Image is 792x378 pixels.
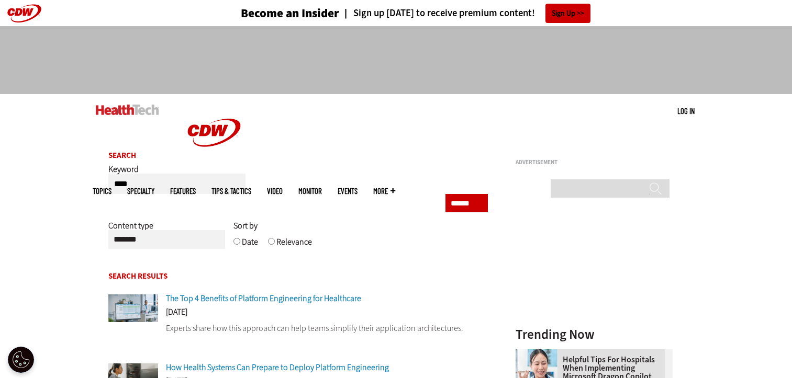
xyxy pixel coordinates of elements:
[276,236,312,255] label: Relevance
[96,105,159,115] img: Home
[108,322,488,335] p: Experts share how this approach can help teams simplify their application architectures.
[170,187,196,195] a: Features
[516,169,673,300] iframe: advertisement
[166,362,389,373] a: How Health Systems Can Prepare to Deploy Platform Engineering
[175,163,253,174] a: CDW
[108,308,488,322] div: [DATE]
[233,220,258,231] span: Sort by
[8,347,34,373] button: Open Preferences
[677,106,695,117] div: User menu
[166,293,361,304] a: The Top 4 Benefits of Platform Engineering for Healthcare
[127,187,154,195] span: Specialty
[516,328,673,341] h3: Trending Now
[8,347,34,373] div: Cookie Settings
[206,37,587,84] iframe: advertisement
[545,4,590,23] a: Sign Up
[202,7,339,19] a: Become an Insider
[211,187,251,195] a: Tips & Tactics
[338,187,358,195] a: Events
[241,7,339,19] h3: Become an Insider
[93,187,111,195] span: Topics
[373,187,395,195] span: More
[108,294,158,322] img: Doctor using online medical records
[677,106,695,116] a: Log in
[108,220,153,239] label: Content type
[267,187,283,195] a: Video
[175,94,253,171] img: Home
[242,236,258,255] label: Date
[108,272,488,280] h2: Search Results
[298,187,322,195] a: MonITor
[339,8,535,18] a: Sign up [DATE] to receive premium content!
[516,349,563,358] a: Doctor using phone to dictate to tablet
